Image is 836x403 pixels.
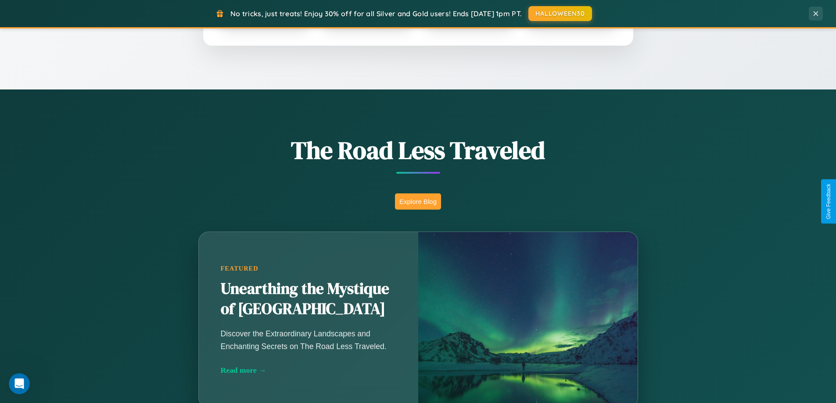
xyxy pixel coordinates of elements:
div: Featured [221,265,396,272]
div: Read more → [221,366,396,375]
p: Discover the Extraordinary Landscapes and Enchanting Secrets on The Road Less Traveled. [221,328,396,352]
h1: The Road Less Traveled [155,133,682,167]
button: Explore Blog [395,193,441,210]
span: No tricks, just treats! Enjoy 30% off for all Silver and Gold users! Ends [DATE] 1pm PT. [230,9,522,18]
h2: Unearthing the Mystique of [GEOGRAPHIC_DATA] [221,279,396,319]
button: HALLOWEEN30 [528,6,592,21]
iframe: Intercom live chat [9,373,30,394]
div: Give Feedback [825,184,832,219]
